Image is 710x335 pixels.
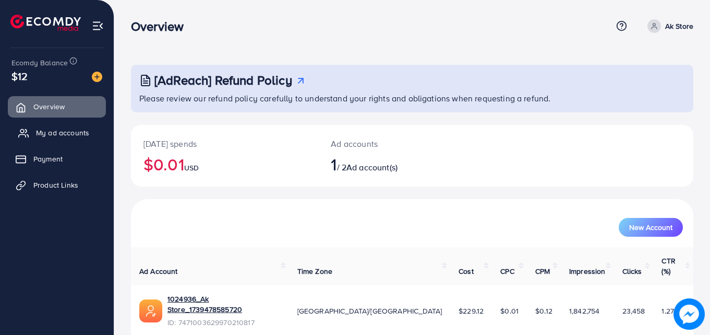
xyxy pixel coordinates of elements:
[622,306,645,316] span: 23,458
[36,128,89,138] span: My ad accounts
[535,306,552,316] span: $0.12
[331,154,447,174] h2: / 2
[92,20,104,32] img: menu
[11,68,28,84] span: $12
[331,137,447,150] p: Ad accounts
[92,72,102,82] img: image
[619,218,683,237] button: New Account
[8,96,106,117] a: Overview
[11,57,68,68] span: Ecomdy Balance
[33,154,63,164] span: Payment
[139,92,687,105] p: Please review our refund policy carefully to understand your rights and obligations when requesti...
[459,266,474,276] span: Cost
[643,19,693,33] a: Ak Store
[131,19,192,34] h3: Overview
[33,180,78,190] span: Product Links
[33,101,65,112] span: Overview
[569,266,606,276] span: Impression
[500,306,519,316] span: $0.01
[167,317,281,328] span: ID: 7471003629970210817
[661,256,675,276] span: CTR (%)
[154,73,292,88] h3: [AdReach] Refund Policy
[8,175,106,195] a: Product Links
[622,266,642,276] span: Clicks
[500,266,514,276] span: CPC
[673,298,705,330] img: image
[346,161,398,173] span: Ad account(s)
[535,266,550,276] span: CPM
[143,137,306,150] p: [DATE] spends
[665,20,693,32] p: Ak Store
[297,306,442,316] span: [GEOGRAPHIC_DATA]/[GEOGRAPHIC_DATA]
[10,15,81,31] img: logo
[629,224,672,231] span: New Account
[8,148,106,169] a: Payment
[459,306,484,316] span: $229.12
[297,266,332,276] span: Time Zone
[661,306,674,316] span: 1.27
[569,306,599,316] span: 1,842,754
[184,163,199,173] span: USD
[143,154,306,174] h2: $0.01
[139,266,178,276] span: Ad Account
[8,122,106,143] a: My ad accounts
[167,294,281,315] a: 1024936_Ak Store_1739478585720
[139,299,162,322] img: ic-ads-acc.e4c84228.svg
[331,152,336,176] span: 1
